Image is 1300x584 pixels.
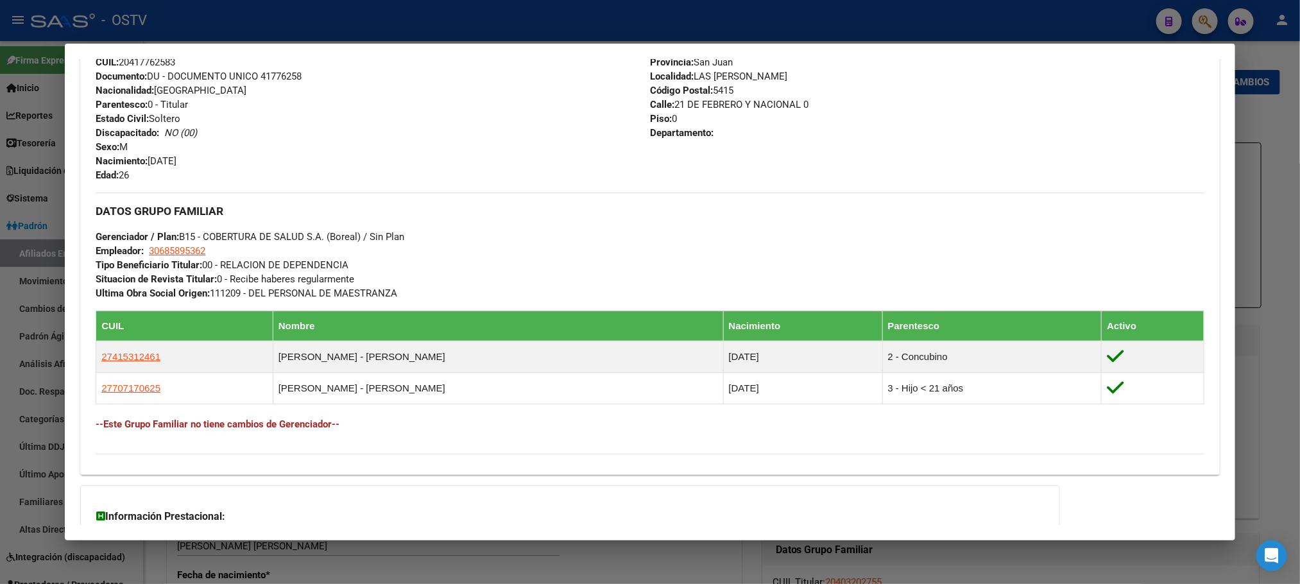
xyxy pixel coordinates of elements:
[650,56,694,68] strong: Provincia:
[96,127,159,139] strong: Discapacitado:
[650,71,694,82] strong: Localidad:
[96,245,144,257] strong: Empleador:
[96,113,180,125] span: Soltero
[96,71,147,82] strong: Documento:
[650,113,672,125] strong: Piso:
[650,99,808,110] span: 21 DE FEBRERO Y NACIONAL 0
[96,259,348,271] span: 00 - RELACION DE DEPENDENCIA
[96,231,404,243] span: B15 - COBERTURA DE SALUD S.A. (Boreal) / Sin Plan
[101,351,160,362] span: 27415312461
[723,372,882,404] td: [DATE]
[882,341,1102,372] td: 2 - Concubino
[96,273,217,285] strong: Situacion de Revista Titular:
[273,341,723,372] td: [PERSON_NAME] - [PERSON_NAME]
[96,273,354,285] span: 0 - Recibe haberes regularmente
[96,311,273,341] th: CUIL
[650,99,674,110] strong: Calle:
[96,169,119,181] strong: Edad:
[273,311,723,341] th: Nombre
[96,99,188,110] span: 0 - Titular
[96,56,119,68] strong: CUIL:
[96,288,210,299] strong: Ultima Obra Social Origen:
[96,141,119,153] strong: Sexo:
[96,71,302,82] span: DU - DOCUMENTO UNICO 41776258
[96,155,148,167] strong: Nacimiento:
[96,141,128,153] span: M
[96,85,154,96] strong: Nacionalidad:
[96,417,1204,431] h4: --Este Grupo Familiar no tiene cambios de Gerenciador--
[650,56,733,68] span: San Juan
[650,113,677,125] span: 0
[96,169,129,181] span: 26
[650,85,733,96] span: 5415
[650,85,713,96] strong: Código Postal:
[96,259,202,271] strong: Tipo Beneficiario Titular:
[723,311,882,341] th: Nacimiento
[96,113,149,125] strong: Estado Civil:
[650,71,787,82] span: LAS [PERSON_NAME]
[96,509,1044,524] h3: Información Prestacional:
[101,382,160,393] span: 27707170625
[96,204,1204,218] h3: DATOS GRUPO FAMILIAR
[96,231,179,243] strong: Gerenciador / Plan:
[723,341,882,372] td: [DATE]
[96,99,148,110] strong: Parentesco:
[96,56,175,68] span: 20417762583
[96,155,176,167] span: [DATE]
[164,127,197,139] i: NO (00)
[149,245,205,257] span: 30685895362
[273,372,723,404] td: [PERSON_NAME] - [PERSON_NAME]
[96,288,397,299] span: 111209 - DEL PERSONAL DE MAESTRANZA
[1256,540,1287,571] div: Open Intercom Messenger
[882,311,1102,341] th: Parentesco
[882,372,1102,404] td: 3 - Hijo < 21 años
[96,85,246,96] span: [GEOGRAPHIC_DATA]
[1102,311,1204,341] th: Activo
[650,127,714,139] strong: Departamento:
